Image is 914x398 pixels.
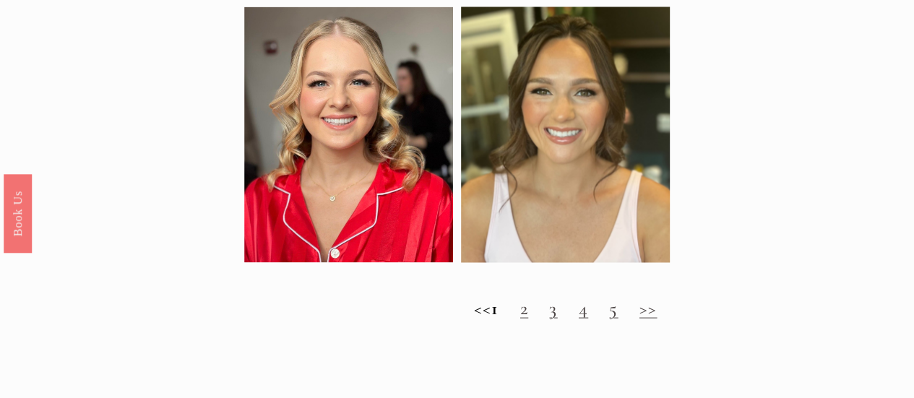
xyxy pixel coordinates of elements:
[579,296,588,319] a: 4
[244,297,887,319] h2: <<
[4,173,32,252] a: Book Us
[609,296,618,319] a: 5
[639,296,658,319] a: >>
[491,296,499,319] strong: 1
[520,296,528,319] a: 2
[549,296,557,319] a: 3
